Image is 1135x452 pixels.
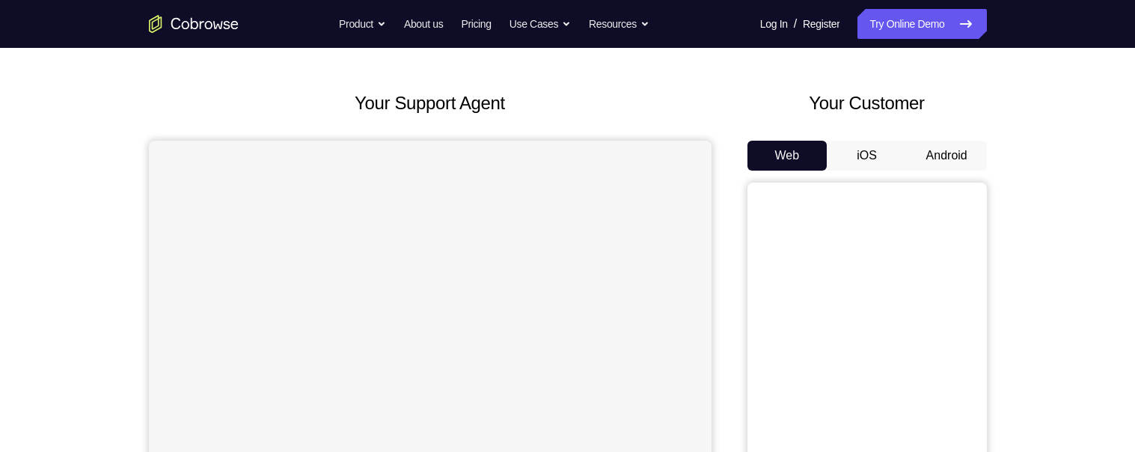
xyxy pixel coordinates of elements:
[747,141,827,171] button: Web
[907,141,987,171] button: Android
[339,9,386,39] button: Product
[589,9,649,39] button: Resources
[827,141,907,171] button: iOS
[857,9,986,39] a: Try Online Demo
[510,9,571,39] button: Use Cases
[760,9,788,39] a: Log In
[404,9,443,39] a: About us
[149,15,239,33] a: Go to the home page
[747,90,987,117] h2: Your Customer
[794,15,797,33] span: /
[803,9,839,39] a: Register
[149,90,712,117] h2: Your Support Agent
[461,9,491,39] a: Pricing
